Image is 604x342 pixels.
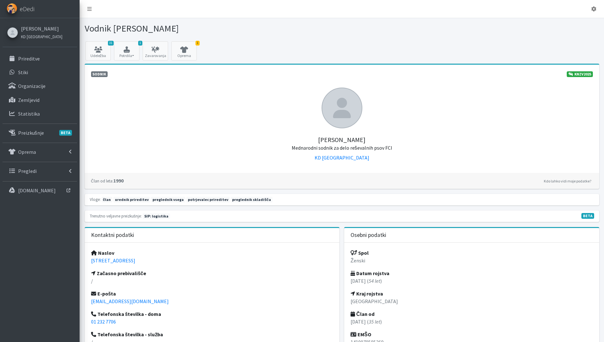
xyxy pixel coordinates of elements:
[91,270,146,276] strong: Začasno prebivališče
[102,197,112,203] span: član
[351,232,386,239] h3: Osebni podatki
[351,270,389,276] strong: Datum rojstva
[195,41,200,46] span: 1
[91,257,135,264] a: [STREET_ADDRESS]
[542,177,593,185] a: Kdo lahko vidi moje podatke?
[91,318,116,325] a: 01 232 7706
[143,213,170,219] span: Naslednja preizkušnja: jesen 2026
[20,4,34,14] span: eDedi
[3,184,77,197] a: [DOMAIN_NAME]
[18,187,56,194] p: [DOMAIN_NAME]
[186,197,230,203] span: potrjevalec prireditev
[581,213,594,219] span: V fazi razvoja
[3,165,77,177] a: Pregledi
[18,83,46,89] p: Organizacije
[90,213,142,218] small: Trenutno veljavne preizkušnje:
[351,331,371,338] strong: EMŠO
[3,80,77,92] a: Organizacije
[3,94,77,106] a: Zemljevid
[18,69,28,75] p: Stiki
[231,197,273,203] span: preglednik skladišča
[351,318,593,325] p: [DATE] ( )
[91,298,169,304] a: [EMAIL_ADDRESS][DOMAIN_NAME]
[21,25,62,32] a: [PERSON_NAME]
[567,71,593,77] a: KNZV2025
[369,278,380,284] em: 54 let
[3,126,77,139] a: PreizkušnjeBETA
[91,178,113,183] small: Član od leta:
[91,71,108,77] span: Sodnik
[108,41,114,46] span: 31
[143,41,168,61] a: Zavarovanja
[91,277,333,285] p: /
[351,311,374,317] strong: Član od
[91,128,593,151] h5: [PERSON_NAME]
[90,197,101,202] small: Vloge:
[7,3,17,14] img: eDedi
[18,110,40,117] p: Statistika
[114,41,139,61] button: 1 Potrdila
[85,23,340,34] h1: Vodnik [PERSON_NAME]
[85,41,111,61] a: 31 Udeležba
[21,34,62,39] small: KD [GEOGRAPHIC_DATA]
[351,290,383,297] strong: Kraj rojstva
[292,145,392,151] small: Mednarodni sodnik za delo reševalnih psov FCI
[369,318,380,325] em: 35 let
[351,250,369,256] strong: Spol
[3,107,77,120] a: Statistika
[91,177,124,184] strong: 1990
[91,250,114,256] strong: Naslov
[171,41,197,61] a: 1 Oprema
[18,168,37,174] p: Pregledi
[3,146,77,158] a: Oprema
[138,41,142,46] span: 1
[351,257,593,264] p: Ženski
[18,55,40,62] p: Prireditve
[18,97,39,103] p: Zemljevid
[21,32,62,40] a: KD [GEOGRAPHIC_DATA]
[351,297,593,305] p: [GEOGRAPHIC_DATA]
[18,149,36,155] p: Oprema
[3,66,77,79] a: Stiki
[91,311,161,317] strong: Telefonska številka - doma
[91,290,116,297] strong: E-pošta
[351,277,593,285] p: [DATE] ( )
[91,232,134,239] h3: Kontaktni podatki
[113,197,150,203] span: urednik prireditev
[3,52,77,65] a: Prireditve
[151,197,185,203] span: preglednik vsega
[18,130,44,136] p: Preizkušnje
[91,331,163,338] strong: Telefonska številka - služba
[315,154,369,161] a: KD [GEOGRAPHIC_DATA]
[59,130,72,136] span: BETA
